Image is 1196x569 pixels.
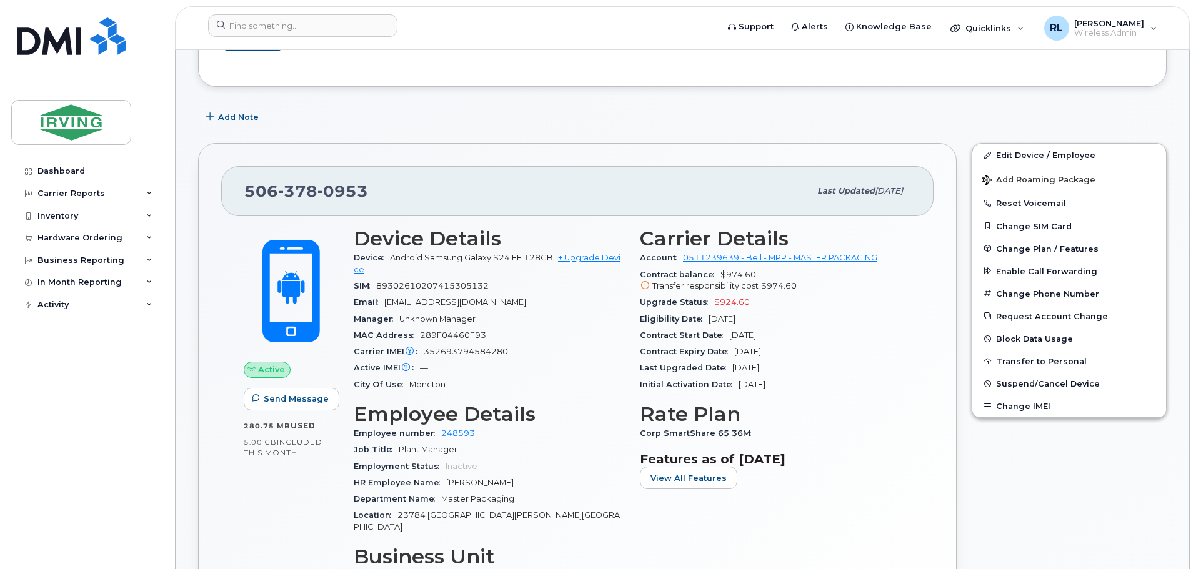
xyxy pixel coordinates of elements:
[856,21,932,33] span: Knowledge Base
[424,347,508,356] span: 352693794584280
[782,14,837,39] a: Alerts
[972,372,1166,395] button: Suspend/Cancel Device
[441,428,475,438] a: 248593
[640,428,757,438] span: Corp SmartShare 65 36M
[719,14,782,39] a: Support
[354,253,390,262] span: Device
[399,445,457,454] span: Plant Manager
[244,422,291,430] span: 280.75 MB
[390,253,553,262] span: Android Samsung Galaxy S24 FE 128GB
[354,380,409,389] span: City Of Use
[317,182,368,200] span: 0953
[837,14,940,39] a: Knowledge Base
[278,182,317,200] span: 378
[384,297,526,307] span: [EMAIL_ADDRESS][DOMAIN_NAME]
[996,244,1099,253] span: Change Plan / Features
[446,478,514,487] span: [PERSON_NAME]
[640,270,720,279] span: Contract balance
[972,166,1166,192] button: Add Roaming Package
[420,330,486,340] span: 289F04460F93
[714,297,750,307] span: $924.60
[1074,18,1144,28] span: [PERSON_NAME]
[683,253,877,262] a: 0511239639 - Bell - MPP - MASTER PACKAGING
[817,186,875,195] span: Last updated
[709,314,735,324] span: [DATE]
[652,281,759,290] span: Transfer responsibility cost
[965,23,1011,33] span: Quicklinks
[354,428,441,438] span: Employee number
[640,297,714,307] span: Upgrade Status
[972,282,1166,305] button: Change Phone Number
[640,347,734,356] span: Contract Expiry Date
[972,237,1166,260] button: Change Plan / Features
[354,330,420,340] span: MAC Address
[640,467,737,489] button: View All Features
[446,462,477,471] span: Inactive
[354,510,397,520] span: Location
[734,347,761,356] span: [DATE]
[996,266,1097,275] span: Enable Call Forwarding
[640,452,911,467] h3: Features as of [DATE]
[982,175,1095,187] span: Add Roaming Package
[640,403,911,425] h3: Rate Plan
[972,144,1166,166] a: Edit Device / Employee
[441,494,514,503] span: Master Packaging
[640,380,739,389] span: Initial Activation Date
[640,363,732,372] span: Last Upgraded Date
[972,260,1166,282] button: Enable Call Forwarding
[972,305,1166,327] button: Request Account Change
[802,21,828,33] span: Alerts
[640,270,911,292] span: $974.60
[640,253,683,262] span: Account
[972,350,1166,372] button: Transfer to Personal
[376,281,489,290] span: 89302610207415305132
[354,314,399,324] span: Manager
[1050,21,1063,36] span: RL
[420,363,428,372] span: —
[244,182,368,200] span: 506
[640,227,911,250] h3: Carrier Details
[409,380,446,389] span: Moncton
[972,327,1166,350] button: Block Data Usage
[972,215,1166,237] button: Change SIM Card
[739,21,774,33] span: Support
[354,545,625,568] h3: Business Unit
[264,393,329,405] span: Send Message
[761,281,797,290] span: $974.60
[399,314,476,324] span: Unknown Manager
[354,253,620,274] a: + Upgrade Device
[732,363,759,372] span: [DATE]
[996,379,1100,388] span: Suspend/Cancel Device
[354,403,625,425] h3: Employee Details
[1074,28,1144,38] span: Wireless Admin
[258,364,285,375] span: Active
[244,437,322,458] span: included this month
[354,478,446,487] span: HR Employee Name
[640,314,709,324] span: Eligibility Date
[354,281,376,290] span: SIM
[1035,16,1166,41] div: Renelle LeBlanc
[354,445,399,454] span: Job Title
[942,16,1033,41] div: Quicklinks
[354,363,420,372] span: Active IMEI
[291,421,316,430] span: used
[208,14,397,37] input: Find something...
[354,462,446,471] span: Employment Status
[729,330,756,340] span: [DATE]
[354,297,384,307] span: Email
[650,472,727,484] span: View All Features
[244,438,277,447] span: 5.00 GB
[972,395,1166,417] button: Change IMEI
[354,494,441,503] span: Department Name
[972,192,1166,214] button: Reset Voicemail
[354,227,625,250] h3: Device Details
[354,347,424,356] span: Carrier IMEI
[875,186,903,195] span: [DATE]
[218,111,259,123] span: Add Note
[198,106,269,128] button: Add Note
[244,388,339,410] button: Send Message
[354,510,620,531] span: 23784 [GEOGRAPHIC_DATA][PERSON_NAME][GEOGRAPHIC_DATA]
[739,380,765,389] span: [DATE]
[640,330,729,340] span: Contract Start Date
